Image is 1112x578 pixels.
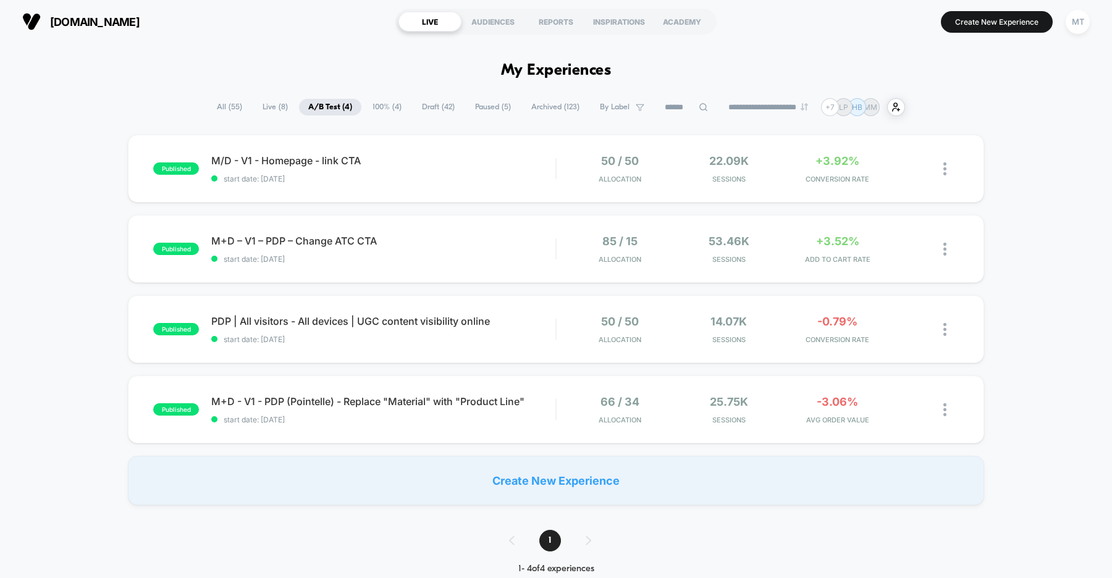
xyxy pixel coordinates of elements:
[153,323,199,335] span: published
[22,12,41,31] img: Visually logo
[211,335,555,344] span: start date: [DATE]
[786,255,889,264] span: ADD TO CART RATE
[211,395,555,408] span: M+D - V1 - PDP (Pointelle) - Replace "Material" with "Product Line"
[943,323,946,336] img: close
[710,395,748,408] span: 25.75k
[599,175,641,183] span: Allocation
[821,98,839,116] div: + 7
[786,335,889,344] span: CONVERSION RATE
[678,255,780,264] span: Sessions
[1066,10,1090,34] div: MT
[602,235,638,248] span: 85 / 15
[211,154,555,167] span: M/D - V1 - Homepage - link CTA
[1062,9,1093,35] button: MT
[801,103,808,111] img: end
[709,235,749,248] span: 53.46k
[943,403,946,416] img: close
[816,235,859,248] span: +3.52%
[524,12,588,31] div: REPORTS
[599,255,641,264] span: Allocation
[153,403,199,416] span: published
[522,99,589,115] span: Archived ( 123 )
[211,174,555,183] span: start date: [DATE]
[599,335,641,344] span: Allocation
[710,315,747,328] span: 14.07k
[588,12,651,31] div: INSPIRATIONS
[211,254,555,264] span: start date: [DATE]
[363,99,411,115] span: 100% ( 4 )
[153,243,199,255] span: published
[497,564,616,574] div: 1 - 4 of 4 experiences
[817,395,858,408] span: -3.06%
[678,416,780,424] span: Sessions
[599,416,641,424] span: Allocation
[398,12,461,31] div: LIVE
[299,99,361,115] span: A/B Test ( 4 )
[211,235,555,247] span: M+D – V1 – PDP – Change ATC CTA
[466,99,520,115] span: Paused ( 5 )
[839,103,848,112] p: LP
[413,99,464,115] span: Draft ( 42 )
[539,530,561,551] span: 1
[501,62,612,80] h1: My Experiences
[208,99,251,115] span: All ( 55 )
[19,12,143,31] button: [DOMAIN_NAME]
[786,175,889,183] span: CONVERSION RATE
[128,456,984,505] div: Create New Experience
[678,335,780,344] span: Sessions
[852,103,862,112] p: HB
[815,154,859,167] span: +3.92%
[943,243,946,256] img: close
[211,415,555,424] span: start date: [DATE]
[601,154,639,167] span: 50 / 50
[600,103,630,112] span: By Label
[601,315,639,328] span: 50 / 50
[253,99,297,115] span: Live ( 8 )
[651,12,714,31] div: ACADEMY
[600,395,639,408] span: 66 / 34
[817,315,857,328] span: -0.79%
[461,12,524,31] div: AUDIENCES
[864,103,877,112] p: MM
[678,175,780,183] span: Sessions
[153,162,199,175] span: published
[211,315,555,327] span: PDP | All visitors - All devices | UGC content visibility online
[943,162,946,175] img: close
[50,15,140,28] span: [DOMAIN_NAME]
[941,11,1053,33] button: Create New Experience
[786,416,889,424] span: AVG ORDER VALUE
[709,154,749,167] span: 22.09k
